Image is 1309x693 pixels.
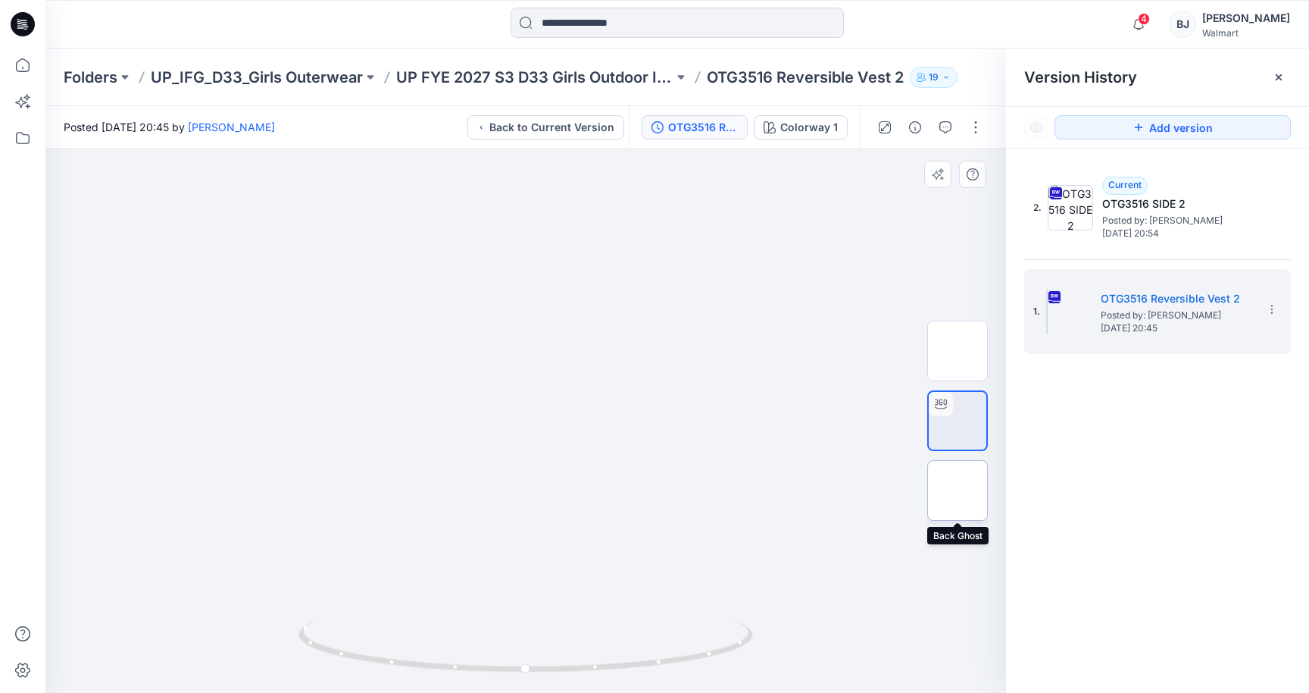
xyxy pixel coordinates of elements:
[1033,305,1040,318] span: 1.
[1108,179,1142,190] span: Current
[668,119,738,136] div: OTG3516 Reversible Vest 2
[1054,115,1291,140] button: Add version
[1101,323,1252,334] span: [DATE] 20:45
[64,119,275,135] span: Posted [DATE] 20:45 by
[1024,115,1048,140] button: Show Hidden Versions
[1169,11,1196,38] div: BJ
[1138,13,1150,25] span: 4
[1102,228,1254,239] span: [DATE] 20:54
[903,115,927,140] button: Details
[910,67,958,88] button: 19
[642,115,748,140] button: OTG3516 Reversible Vest 2
[780,119,838,136] div: Colorway 1
[929,69,939,86] p: 19
[1101,290,1252,308] h5: OTG3516 Reversible Vest 2
[1101,308,1252,323] span: Posted by: Barbara Josvai
[188,121,275,133] a: [PERSON_NAME]
[1102,213,1254,228] span: Posted by: Barbara Josvai
[1046,289,1048,334] img: OTG3516 Reversible Vest 2
[396,67,673,88] a: UP FYE 2027 S3 D33 Girls Outdoor IFG
[1102,195,1254,213] h5: OTG3516 SIDE 2
[754,115,848,140] button: Colorway 1
[1024,68,1137,86] span: Version History
[1202,27,1290,39] div: Walmart
[1273,71,1285,83] button: Close
[64,67,117,88] a: Folders
[1033,201,1042,215] span: 2.
[707,67,904,88] p: OTG3516 Reversible Vest 2
[1202,9,1290,27] div: [PERSON_NAME]
[151,67,363,88] a: UP_IFG_D33_Girls Outerwear
[467,115,624,140] button: Back to Current Version
[1048,185,1093,230] img: OTG3516 SIDE 2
